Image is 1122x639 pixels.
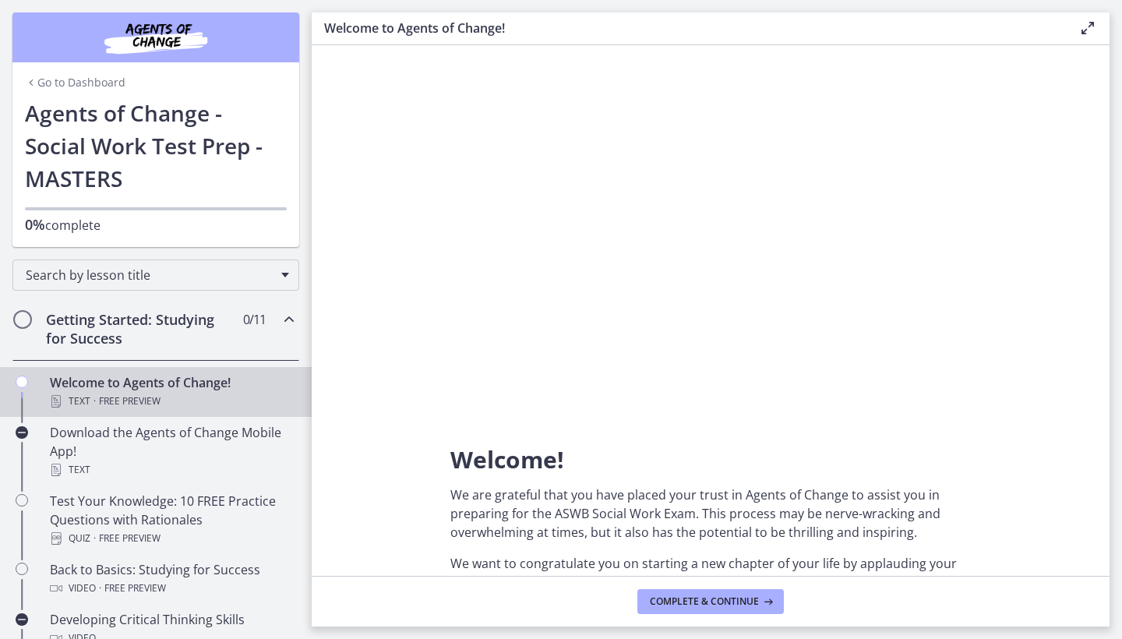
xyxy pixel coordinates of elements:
[450,554,971,591] p: We want to congratulate you on starting a new chapter of your life by applauding your decision to...
[62,19,249,56] img: Agents of Change Social Work Test Prep
[99,579,101,598] span: ·
[25,97,287,195] h1: Agents of Change - Social Work Test Prep - MASTERS
[50,579,293,598] div: Video
[50,392,293,411] div: Text
[93,392,96,411] span: ·
[50,461,293,479] div: Text
[25,215,45,234] span: 0%
[450,485,971,542] p: We are grateful that you have placed your trust in Agents of Change to assist you in preparing fo...
[104,579,166,598] span: Free preview
[26,267,273,284] span: Search by lesson title
[450,443,564,475] span: Welcome!
[46,310,236,348] h2: Getting Started: Studying for Success
[637,589,784,614] button: Complete & continue
[99,529,161,548] span: Free preview
[25,75,125,90] a: Go to Dashboard
[50,373,293,411] div: Welcome to Agents of Change!
[12,259,299,291] div: Search by lesson title
[50,492,293,548] div: Test Your Knowledge: 10 FREE Practice Questions with Rationales
[324,19,1053,37] h3: Welcome to Agents of Change!
[50,423,293,479] div: Download the Agents of Change Mobile App!
[50,529,293,548] div: Quiz
[50,560,293,598] div: Back to Basics: Studying for Success
[243,310,266,329] span: 0 / 11
[650,595,759,608] span: Complete & continue
[93,529,96,548] span: ·
[25,215,287,235] p: complete
[99,392,161,411] span: Free preview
